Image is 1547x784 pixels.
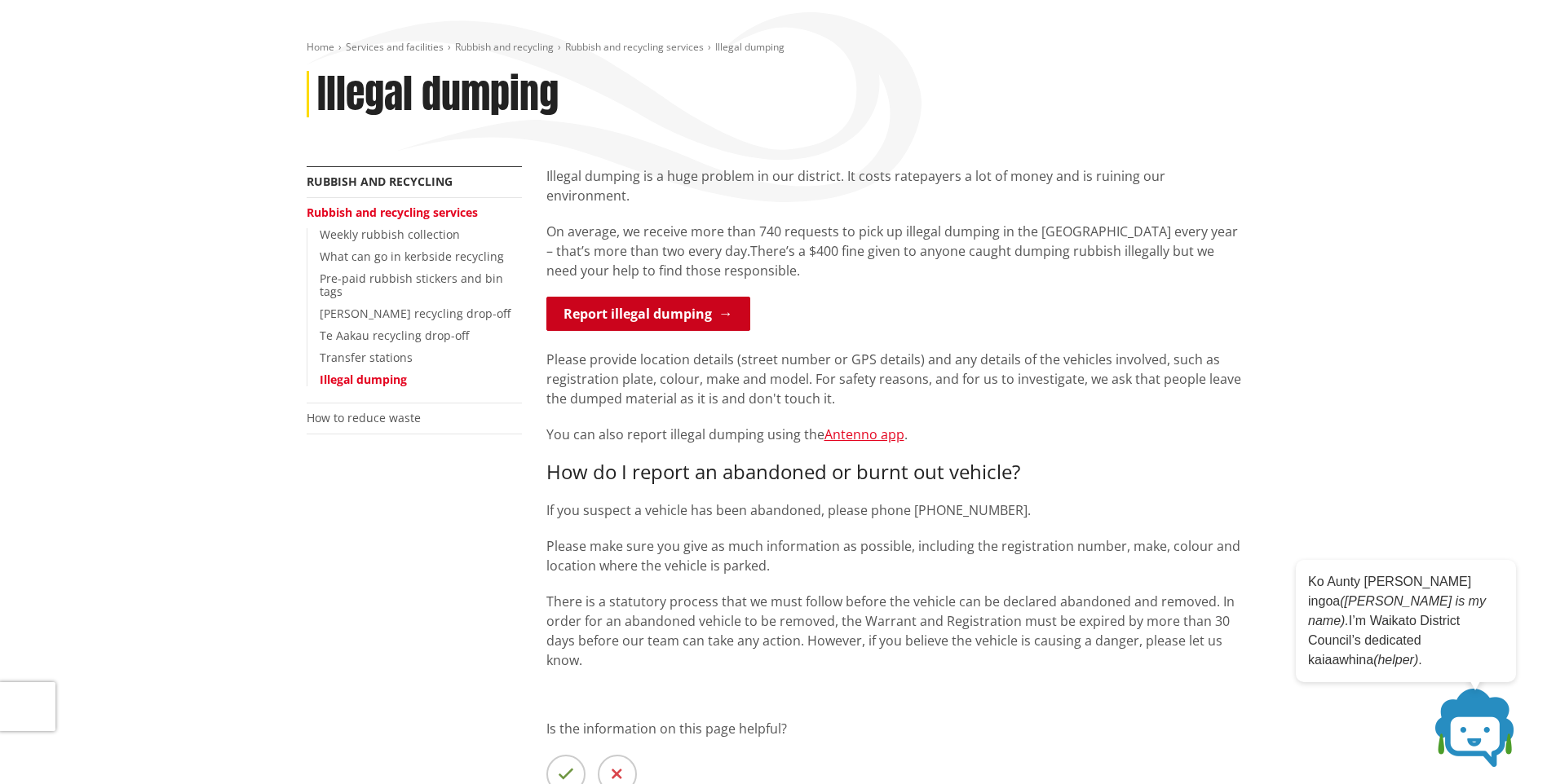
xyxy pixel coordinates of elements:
[307,205,478,220] a: Rubbish and recycling services
[546,719,1241,738] p: Is the information on this page helpful?
[307,174,453,189] a: Rubbish and recycling
[546,536,1241,575] p: Please make sure you give as much information as possible, including the registration number, mak...
[546,500,1241,520] p: If you suspect a vehicle has been abandoned, please phone [PHONE_NUMBER].
[546,592,1241,670] p: There is a statutory process that we must follow before the vehicle can be declared abandoned and...
[320,372,407,387] a: Illegal dumping
[320,227,460,242] a: Weekly rubbish collection
[317,71,559,118] h1: Illegal dumping
[565,40,704,54] a: Rubbish and recycling services
[546,297,750,331] a: Report illegal dumping
[715,40,785,54] span: Illegal dumping
[307,410,421,425] a: How to reduce waste
[320,271,503,300] a: Pre-paid rubbish stickers and bin tags
[546,166,1241,205] p: Illegal dumping is a huge problem in our district. It costs ratepayers a lot of money and is ruin...
[1373,653,1418,667] em: (helper)
[546,460,1241,484] h3: How do I report an abandoned or burnt out vehicle?
[1308,572,1504,670] p: Ko Aunty [PERSON_NAME] ingoa I’m Waikato District Council’s dedicated kaiaawhina .
[307,41,1241,55] nav: breadcrumb
[546,222,1241,280] p: On average, we receive more than 740 requests to pick up illegal dumping in the [GEOGRAPHIC_DATA]...
[546,242,1214,280] span: There’s a $400 fine given to anyone caught dumping rubbish illegally but we need your help to fin...
[320,249,504,264] a: What can go in kerbside recycling
[307,40,334,54] a: Home
[546,425,1241,444] p: You can also report illegal dumping using the .
[320,350,413,365] a: Transfer stations
[346,40,444,54] a: Services and facilities
[824,425,904,443] a: Antenno app
[320,306,511,321] a: [PERSON_NAME] recycling drop-off
[546,350,1241,408] p: Please provide location details (street number or GPS details) and any details of the vehicles in...
[455,40,554,54] a: Rubbish and recycling
[320,328,469,343] a: Te Aakau recycling drop-off
[1308,594,1486,628] em: ([PERSON_NAME] is my name).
